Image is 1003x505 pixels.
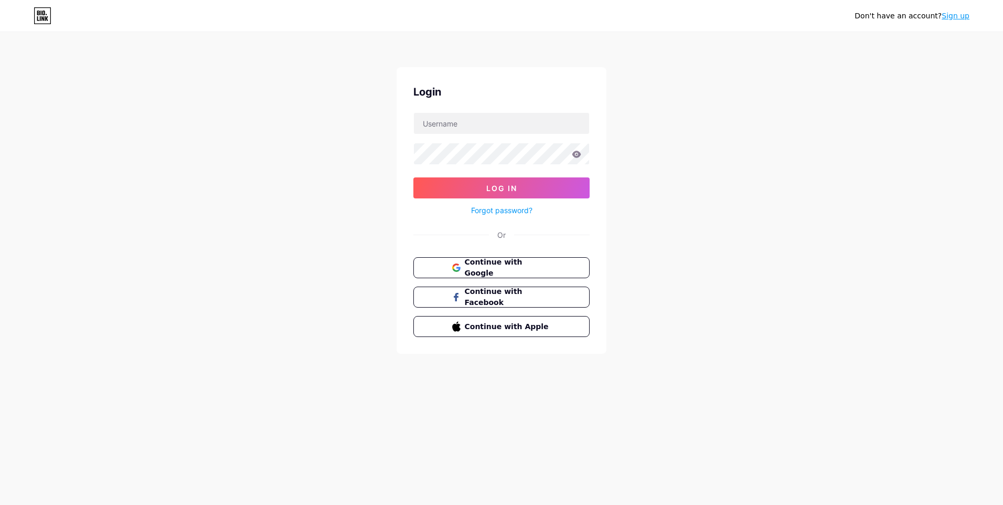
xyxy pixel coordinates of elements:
[465,257,551,279] span: Continue with Google
[497,229,506,240] div: Or
[413,177,590,198] button: Log In
[855,10,969,22] div: Don't have an account?
[465,321,551,332] span: Continue with Apple
[413,257,590,278] button: Continue with Google
[486,184,517,193] span: Log In
[942,12,969,20] a: Sign up
[471,205,532,216] a: Forgot password?
[413,287,590,308] button: Continue with Facebook
[413,316,590,337] button: Continue with Apple
[465,286,551,308] span: Continue with Facebook
[414,113,589,134] input: Username
[413,84,590,100] div: Login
